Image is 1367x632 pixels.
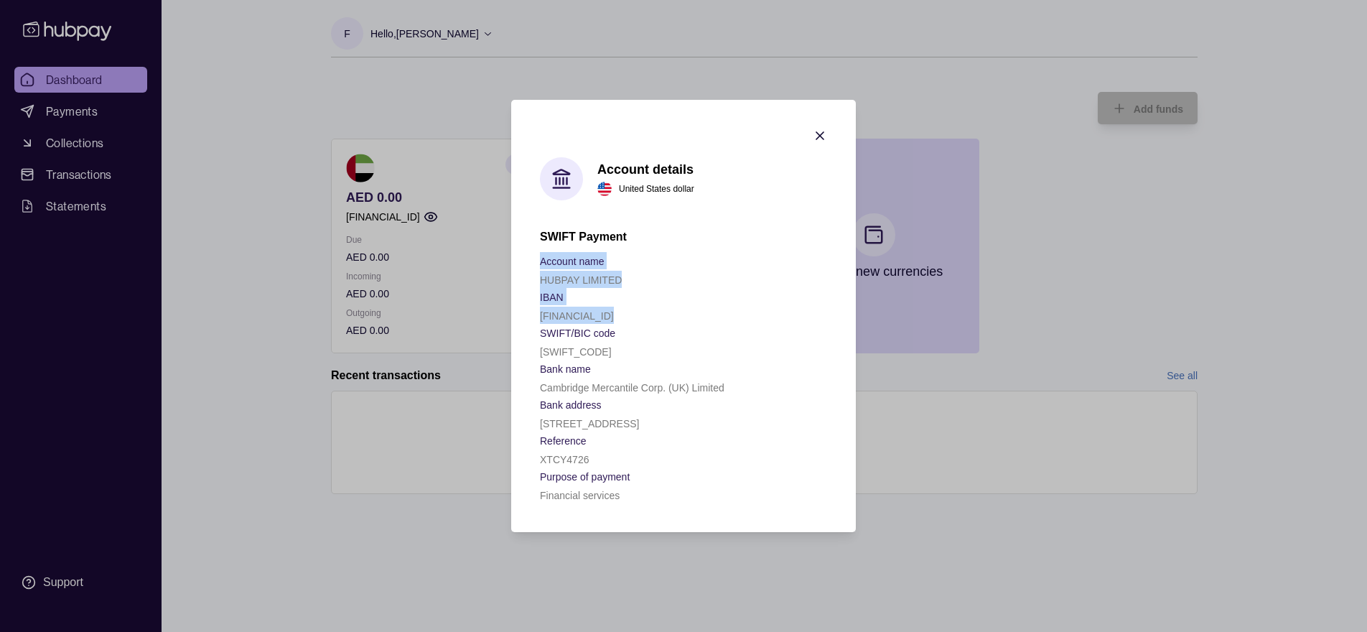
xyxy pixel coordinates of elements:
[540,292,564,303] p: IBAN
[540,310,614,322] p: [FINANCIAL_ID]
[540,274,622,286] p: HUBPAY LIMITED
[540,435,587,447] p: Reference
[597,182,612,196] img: us
[619,181,694,197] p: United States dollar
[540,471,630,483] p: Purpose of payment
[540,346,612,358] p: [SWIFT_CODE]
[540,382,724,394] p: Cambridge Mercantile Corp. (UK) Limited
[540,454,589,465] p: XTCY4726
[540,256,605,267] p: Account name
[540,399,602,411] p: Bank address
[597,162,694,177] h1: Account details
[540,327,615,339] p: SWIFT/BIC code
[540,490,620,501] p: Financial services
[540,363,591,375] p: Bank name
[540,418,639,429] p: [STREET_ADDRESS]
[540,229,827,245] h2: SWIFT Payment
